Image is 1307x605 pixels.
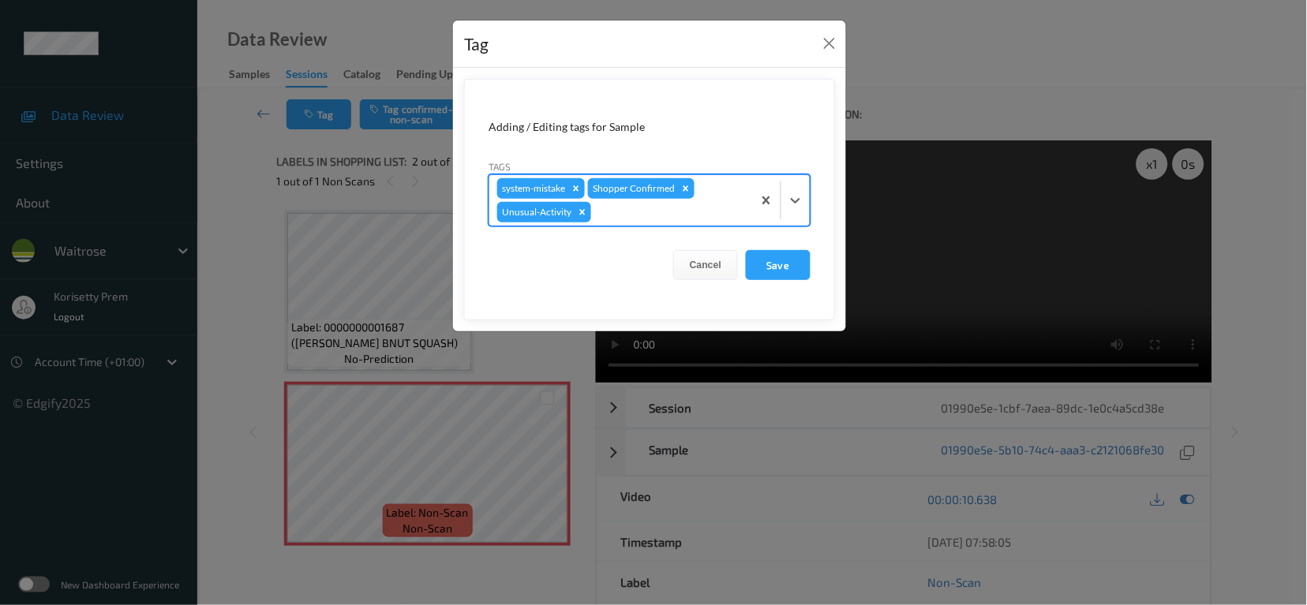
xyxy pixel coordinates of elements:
div: Shopper Confirmed [588,178,677,199]
button: Save [746,250,811,280]
div: Adding / Editing tags for Sample [489,119,811,135]
div: system-mistake [497,178,567,199]
div: Remove Unusual-Activity [574,202,591,222]
label: Tags [489,159,511,174]
button: Cancel [673,250,738,280]
button: Close [818,32,841,54]
div: Remove Shopper Confirmed [677,178,695,199]
div: Tag [464,32,489,57]
div: Remove system-mistake [567,178,585,199]
div: Unusual-Activity [497,202,574,222]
